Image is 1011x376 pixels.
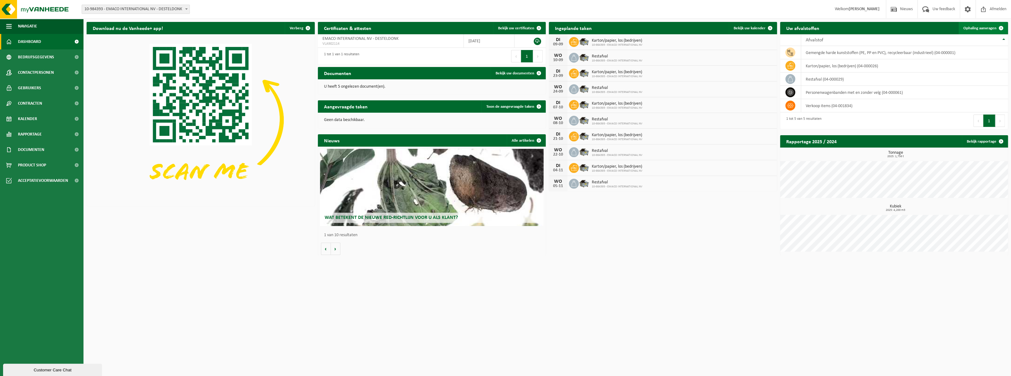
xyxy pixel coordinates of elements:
[324,118,540,122] p: Geen data beschikbaar.
[18,173,68,188] span: Acceptatievoorwaarden
[552,121,564,125] div: 08-10
[18,142,44,157] span: Documenten
[324,233,543,237] p: 1 van 10 resultaten
[18,65,54,80] span: Contactpersonen
[552,105,564,110] div: 07-10
[783,209,1008,212] span: 2025: 4,200 m3
[486,105,534,109] span: Toon de aangevraagde taken
[579,68,589,78] img: WB-5000-GAL-GY-01
[592,59,642,63] span: 10-984393 - EMACO INTERNATIONAL NV
[579,146,589,157] img: WB-5000-GAL-GY-01
[493,22,545,34] a: Bekijk uw certificaten
[592,38,642,43] span: Karton/papier, los (bedrijven)
[801,99,1008,112] td: verkoop items (04-001834)
[579,115,589,125] img: WB-5000-GAL-GY-01
[87,22,169,34] h2: Download nu de Vanheede+ app!
[321,243,331,255] button: Vorige
[801,86,1008,99] td: personenwagenbanden met en zonder velg (04-000061)
[592,106,642,110] span: 10-984393 - EMACO INTERNATIONAL NV
[958,22,1007,34] a: Ophaling aanvragen
[3,362,103,376] iframe: chat widget
[491,67,545,79] a: Bekijk uw documenten
[592,185,642,189] span: 10-984393 - EMACO INTERNATIONAL NV
[973,115,983,127] button: Previous
[324,85,540,89] p: U heeft 5 ongelezen document(en).
[579,131,589,141] img: WB-5000-GAL-GY-01
[780,135,843,147] h2: Rapportage 2025 / 2024
[18,157,46,173] span: Product Shop
[321,49,359,63] div: 1 tot 1 van 1 resultaten
[780,22,825,34] h2: Uw afvalstoffen
[552,179,564,184] div: WO
[783,204,1008,212] h3: Kubiek
[18,80,41,96] span: Gebruikers
[18,49,54,65] span: Bedrijfsgegevens
[592,90,642,94] span: 10-984393 - EMACO INTERNATIONAL NV
[481,100,545,113] a: Toon de aangevraagde taken
[552,116,564,121] div: WO
[18,111,37,127] span: Kalender
[592,169,642,173] span: 10-984393 - EMACO INTERNATIONAL NV
[552,148,564,152] div: WO
[290,26,303,30] span: Verberg
[592,86,642,90] span: Restafval
[18,127,42,142] span: Rapportage
[549,22,598,34] h2: Ingeplande taken
[579,162,589,173] img: WB-5000-GAL-GY-01
[521,50,533,62] button: 1
[507,134,545,147] a: Alle artikelen
[318,100,374,112] h2: Aangevraagde taken
[592,117,642,122] span: Restafval
[325,215,458,220] span: Wat betekent de nieuwe RED-richtlijn voor u als klant?
[552,69,564,74] div: DI
[82,5,190,14] span: 10-984393 - EMACO INTERNATIONAL NV - DESTELDONK
[511,50,521,62] button: Previous
[464,34,515,48] td: [DATE]
[552,100,564,105] div: DI
[552,132,564,137] div: DI
[533,50,543,62] button: Next
[552,53,564,58] div: WO
[579,36,589,47] img: WB-5000-GAL-GY-01
[552,168,564,173] div: 04-11
[552,163,564,168] div: DI
[963,26,996,30] span: Ophaling aanvragen
[552,58,564,62] div: 10-09
[552,152,564,157] div: 22-10
[801,73,1008,86] td: restafval (04-000029)
[962,135,1007,148] a: Bekijk rapportage
[592,75,642,78] span: 10-984393 - EMACO INTERNATIONAL NV
[18,96,42,111] span: Contracten
[806,38,823,43] span: Afvalstof
[592,164,642,169] span: Karton/papier, los (bedrijven)
[18,34,41,49] span: Dashboard
[552,184,564,188] div: 05-11
[552,74,564,78] div: 23-09
[318,22,378,34] h2: Certificaten & attesten
[579,52,589,62] img: WB-5000-GAL-GY-01
[995,115,1005,127] button: Next
[592,101,642,106] span: Karton/papier, los (bedrijven)
[552,42,564,47] div: 09-09
[592,180,642,185] span: Restafval
[592,122,642,126] span: 10-984393 - EMACO INTERNATIONAL NV
[801,59,1008,73] td: karton/papier, los (bedrijven) (04-000026)
[331,243,340,255] button: Volgende
[322,41,459,46] span: VLA902114
[592,54,642,59] span: Restafval
[783,151,1008,158] h3: Tonnage
[592,138,642,141] span: 10-984393 - EMACO INTERNATIONAL NV
[579,178,589,188] img: WB-5000-GAL-GY-01
[496,71,534,75] span: Bekijk uw documenten
[87,34,315,205] img: Download de VHEPlus App
[592,43,642,47] span: 10-984393 - EMACO INTERNATIONAL NV
[849,7,880,11] strong: [PERSON_NAME]
[552,85,564,90] div: WO
[318,134,346,146] h2: Nieuws
[592,70,642,75] span: Karton/papier, los (bedrijven)
[729,22,776,34] a: Bekijk uw kalender
[322,36,399,41] span: EMACO INTERNATIONAL NV - DESTELDONK
[320,149,544,226] a: Wat betekent de nieuwe RED-richtlijn voor u als klant?
[983,115,995,127] button: 1
[592,148,642,153] span: Restafval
